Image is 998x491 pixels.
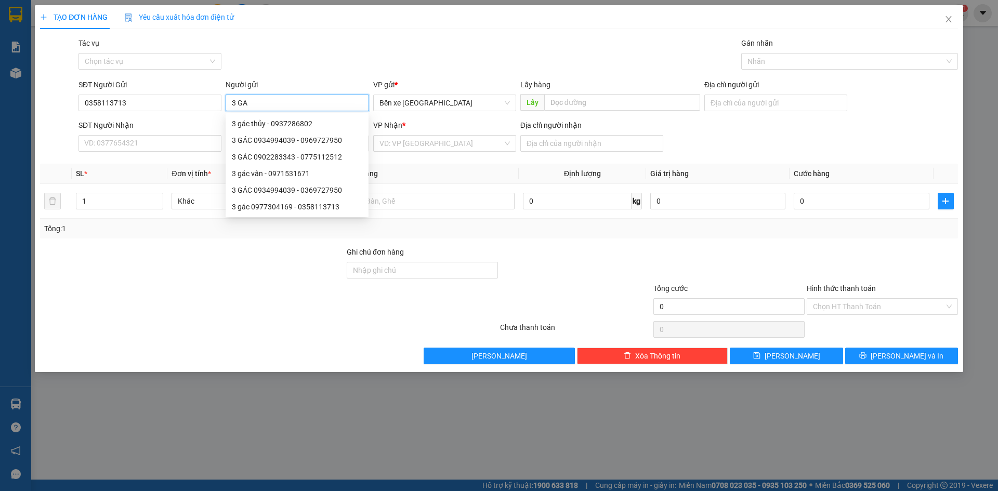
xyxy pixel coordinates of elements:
input: Địa chỉ của người nhận [520,135,663,152]
span: TẠO ĐƠN HÀNG [40,13,108,21]
label: Ghi chú đơn hàng [347,248,404,256]
span: printer [859,352,866,360]
span: [PERSON_NAME] và In [871,350,943,362]
div: SĐT Người Gửi [78,79,221,90]
div: Địa chỉ người nhận [520,120,663,131]
span: [PERSON_NAME] [471,350,527,362]
input: Ghi chú đơn hàng [347,262,498,278]
div: 3 GÁC 0934994039 - 0969727950 [232,135,362,146]
span: Lấy [520,94,544,111]
button: Close [934,5,963,34]
div: 3 GÁC 0934994039 - 0369727950 [226,182,369,198]
div: 3 GÁC 0934994039 - 0369727950 [232,184,362,196]
div: 3 gác 0977304169 - 0358113713 [232,201,362,213]
button: save[PERSON_NAME] [730,348,843,364]
div: 3 GÁC 0934994039 - 0969727950 [226,132,369,149]
span: SL [76,169,84,178]
div: 3 gác thủy - 0937286802 [226,115,369,132]
span: save [753,352,760,360]
div: SĐT Người Nhận [78,120,221,131]
span: Khác [178,193,333,209]
span: Định lượng [564,169,601,178]
span: Đơn vị tính [172,169,211,178]
span: Tổng cước [653,284,688,293]
div: 3 gác vân - 0971531671 [226,165,369,182]
input: Dọc đường [544,94,700,111]
span: [PERSON_NAME] [765,350,820,362]
button: [PERSON_NAME] [424,348,575,364]
span: delete [624,352,631,360]
div: Người gửi [226,79,369,90]
div: 3 GÁC 0902283343 - 0775112512 [232,151,362,163]
label: Hình thức thanh toán [807,284,876,293]
button: plus [938,193,954,209]
div: VP gửi [373,79,516,90]
div: Tổng: 1 [44,223,385,234]
span: Yêu cầu xuất hóa đơn điện tử [124,13,234,21]
div: 3 GÁC 0902283343 - 0775112512 [226,149,369,165]
div: 3 gác 0977304169 - 0358113713 [226,198,369,215]
button: printer[PERSON_NAME] và In [845,348,958,364]
input: VD: Bàn, Ghế [347,193,515,209]
span: VP Nhận [373,121,402,129]
img: icon [124,14,133,22]
div: Chưa thanh toán [499,322,652,340]
span: plus [938,197,953,205]
label: Tác vụ [78,39,99,47]
input: Địa chỉ của người gửi [704,95,847,111]
span: Lấy hàng [520,81,550,89]
button: deleteXóa Thông tin [577,348,728,364]
span: kg [632,193,642,209]
button: delete [44,193,61,209]
span: close [944,15,953,23]
span: plus [40,14,47,21]
span: Cước hàng [794,169,830,178]
span: Giá trị hàng [650,169,689,178]
div: 3 gác vân - 0971531671 [232,168,362,179]
span: Xóa Thông tin [635,350,680,362]
label: Gán nhãn [741,39,773,47]
input: 0 [650,193,785,209]
div: 3 gác thủy - 0937286802 [232,118,362,129]
div: Địa chỉ người gửi [704,79,847,90]
span: Bến xe Quảng Ngãi [379,95,510,111]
